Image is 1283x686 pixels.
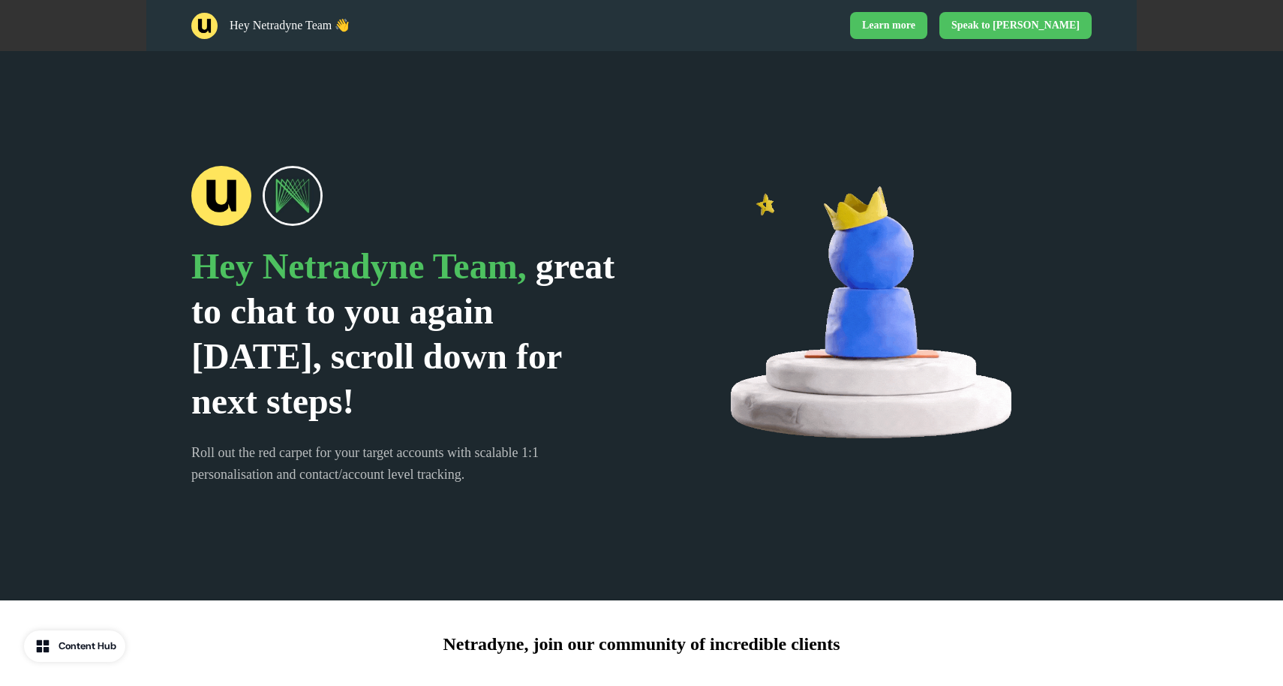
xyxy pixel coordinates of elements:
span: Roll out the red carpet for your target accounts with scalable 1:1 personalisation and contact/ac... [191,445,539,482]
a: Learn more [850,12,927,39]
button: Content Hub [24,630,125,662]
p: Hey Netradyne Team 👋 [230,17,350,35]
span: great to chat to you again [DATE], scroll down for next steps! [191,246,614,421]
a: Speak to [PERSON_NAME] [939,12,1092,39]
p: Netradyne, join our community of incredible clients [443,630,840,657]
span: Hey Netradyne Team, [191,246,527,286]
div: Content Hub [59,639,116,654]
